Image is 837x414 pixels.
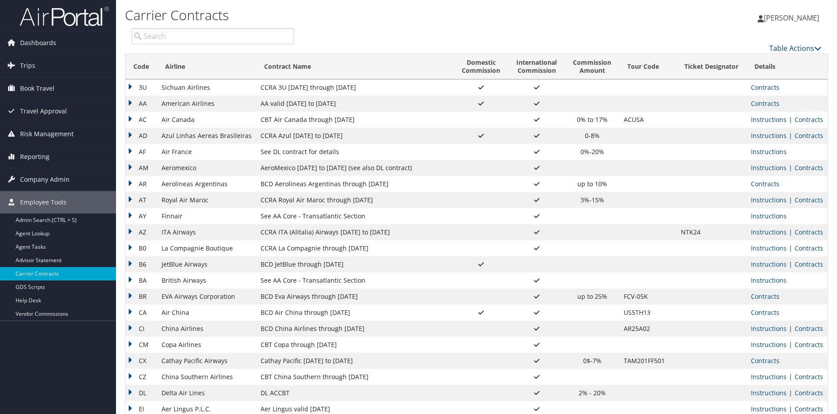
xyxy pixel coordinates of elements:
a: View Contracts [751,83,779,92]
a: View Ticketing Instructions [751,131,787,140]
td: Aeromexico [157,160,256,176]
td: Delta Air Lines [157,385,256,401]
td: CCRA ITA (Alitalia) Airways [DATE] to [DATE] [256,224,454,240]
a: View Contracts [795,324,823,333]
a: View Ticketing Instructions [751,147,787,156]
th: Contract Name: activate to sort column ascending [256,54,454,79]
span: | [787,244,795,252]
td: AR25A02 [619,321,676,337]
span: | [787,115,795,124]
span: Book Travel [20,77,54,100]
th: InternationalCommission: activate to sort column ascending [508,54,565,79]
span: | [787,389,795,397]
td: 0$-7% [565,353,619,369]
th: Ticket Designator: activate to sort column ascending [676,54,746,79]
td: See AA Core - Transatlantic Section [256,208,454,224]
a: View Contracts [751,356,779,365]
td: 2% - 20% [565,385,619,401]
td: AF [125,144,157,160]
span: | [787,131,795,140]
td: Copa Airlines [157,337,256,353]
a: View Contracts [795,244,823,252]
th: CommissionAmount: activate to sort column ascending [565,54,619,79]
td: CA [125,305,157,321]
th: DomesticCommission: activate to sort column ascending [454,54,508,79]
td: DL ACCBT [256,385,454,401]
td: BCD Eva Airways through [DATE] [256,289,454,305]
a: View Ticketing Instructions [751,196,787,204]
td: CBT Copa through [DATE] [256,337,454,353]
td: Cathay Pacific [DATE] to [DATE] [256,353,454,369]
td: up to 25% [565,289,619,305]
span: | [787,196,795,204]
input: Search [132,28,294,44]
td: JetBlue Airways [157,256,256,272]
a: View Contracts [795,389,823,397]
td: BCD China Airlines through [DATE] [256,321,454,337]
span: Company Admin [20,168,70,191]
span: | [787,324,795,333]
td: NTK24 [676,224,746,240]
a: View Ticketing Instructions [751,228,787,236]
span: | [787,260,795,268]
td: AeroMexico [DATE] to [DATE] (see also DL contract) [256,160,454,176]
td: CCRA 3U [DATE] through [DATE] [256,79,454,96]
a: View Contracts [751,180,779,188]
td: 3%-15% [565,192,619,208]
td: Cathay Pacific Airways [157,353,256,369]
td: AY [125,208,157,224]
a: View Contracts [795,131,823,140]
a: View Contracts [795,340,823,349]
a: View Contracts [751,99,779,108]
span: Reporting [20,146,50,168]
span: | [787,340,795,349]
a: View Contracts [795,405,823,413]
td: BCD Aerolineas Argentinas through [DATE] [256,176,454,192]
td: BR [125,289,157,305]
td: AZ [125,224,157,240]
span: | [787,228,795,236]
td: BCD Air China through [DATE] [256,305,454,321]
a: View Contracts [751,308,779,317]
a: View Contracts [795,372,823,381]
a: Table Actions [769,43,821,53]
td: CBT Air Canada through [DATE] [256,112,454,128]
a: View Contracts [795,228,823,236]
td: AM [125,160,157,176]
td: TAM201FF501 [619,353,676,369]
td: 3U [125,79,157,96]
span: Trips [20,54,35,77]
td: Azul Linhas Aereas Brasileiras [157,128,256,144]
td: Air Canada [157,112,256,128]
span: [PERSON_NAME] [764,13,819,23]
td: China Southern Airlines [157,369,256,385]
td: CI [125,321,157,337]
a: View Ticketing Instructions [751,340,787,349]
img: airportal-logo.png [20,6,109,27]
a: [PERSON_NAME] [758,4,828,31]
th: Tour Code: activate to sort column ascending [619,54,676,79]
td: AA [125,96,157,112]
td: 0%-20% [565,144,619,160]
td: 0-8% [565,128,619,144]
td: CZ [125,369,157,385]
td: FCV-05K [619,289,676,305]
td: US5TH13 [619,305,676,321]
td: BA [125,272,157,289]
td: Finnair [157,208,256,224]
a: View Ticketing Instructions [751,212,787,220]
td: DL [125,385,157,401]
a: View Contracts [795,260,823,268]
td: up to 10% [565,176,619,192]
td: CCRA La Compagnie through [DATE] [256,240,454,256]
td: AD [125,128,157,144]
a: View Ticketing Instructions [751,372,787,381]
a: View Contracts [751,292,779,301]
td: Royal Air Maroc [157,192,256,208]
td: Air China [157,305,256,321]
span: | [787,372,795,381]
td: Air France [157,144,256,160]
a: View Ticketing Instructions [751,163,787,172]
td: CCRA Azul [DATE] to [DATE] [256,128,454,144]
td: CCRA Royal Air Maroc through [DATE] [256,192,454,208]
